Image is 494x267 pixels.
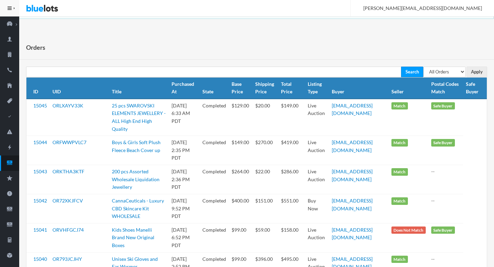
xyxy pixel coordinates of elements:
td: $151.00 [252,194,278,223]
a: 15040 [33,256,47,262]
span: Match [391,102,408,110]
td: [DATE] 9:52 PM PDT [169,194,200,223]
span: [PERSON_NAME][EMAIL_ADDRESS][DOMAIN_NAME] [356,5,482,11]
td: $270.00 [252,136,278,165]
th: Seller [389,78,428,99]
input: Apply [467,67,487,77]
td: $158.00 [278,223,305,252]
td: $99.00 [229,223,252,252]
span: Safe Buyer [431,227,455,234]
td: $286.00 [278,165,305,194]
a: Boys & Girls Soft Plush Fleece Beach Cover up [112,139,161,153]
th: Buyer [329,78,389,99]
td: [DATE] 6:52 PM PDT [169,223,200,252]
th: Postal Codes Match [428,78,463,99]
a: [EMAIL_ADDRESS][DOMAIN_NAME] [332,103,373,116]
a: ORFWWPVLC7 [52,139,86,145]
a: CannaCeuticals - Luxury CBD Skincare Kit WHOLESALE [112,198,164,219]
a: [EMAIL_ADDRESS][DOMAIN_NAME] [332,139,373,153]
span: Safe Buyer [431,102,455,110]
span: Does Not Match [391,227,426,234]
th: Total Price [278,78,305,99]
a: ORLXAYV33K [52,103,83,108]
th: ID [26,78,50,99]
td: $551.00 [278,194,305,223]
th: Purchased At [169,78,200,99]
td: Live Auction [305,136,329,165]
span: Match [391,256,408,263]
td: [DATE] 6:33 AM PDT [169,99,200,136]
a: 200 pcs Assorted Wholesale Liquidation Jewellery [112,169,160,190]
td: Completed [200,136,229,165]
a: 25 pcs SWAROVSKI ELEMENTS JEWELLERY - ALL High End High Quality [112,103,166,132]
th: UID [50,78,109,99]
input: Search [401,67,423,77]
a: 15043 [33,169,47,174]
td: [DATE] 2:36 PM PDT [169,165,200,194]
a: [EMAIL_ADDRESS][DOMAIN_NAME] [332,169,373,182]
td: $419.00 [278,136,305,165]
td: -- [428,194,463,223]
a: ORKTHA3KTF [52,169,84,174]
td: Live Auction [305,99,329,136]
td: [DATE] 2:35 PM PDT [169,136,200,165]
td: $22.00 [252,165,278,194]
h1: Orders [26,42,45,53]
th: Shipping Price [252,78,278,99]
span: Match [391,139,408,147]
a: Kids Shoes Manelli Brand New Original Boxes [112,227,154,248]
td: $20.00 [252,99,278,136]
th: Title [109,78,169,99]
td: Completed [200,223,229,252]
th: Listing Type [305,78,329,99]
a: OR72XKJFCV [52,198,83,204]
td: Completed [200,165,229,194]
a: 15041 [33,227,47,233]
span: Match [391,168,408,176]
th: State [200,78,229,99]
td: $59.00 [252,223,278,252]
td: $149.00 [229,136,252,165]
a: 15044 [33,139,47,145]
td: Completed [200,194,229,223]
a: [EMAIL_ADDRESS][DOMAIN_NAME] [332,198,373,211]
span: Safe Buyer [431,139,455,147]
td: -- [428,165,463,194]
th: Base Price [229,78,252,99]
a: OR793JCJHY [52,256,82,262]
a: [EMAIL_ADDRESS][DOMAIN_NAME] [332,227,373,241]
td: $149.00 [278,99,305,136]
a: 15045 [33,103,47,108]
td: Live Auction [305,165,329,194]
a: ORVHFGCJ74 [52,227,84,233]
td: $129.00 [229,99,252,136]
td: $264.00 [229,165,252,194]
td: Live Auction [305,223,329,252]
a: 15042 [33,198,47,204]
td: $400.00 [229,194,252,223]
th: Safe Buyer [463,78,487,99]
td: Buy Now [305,194,329,223]
td: Completed [200,99,229,136]
span: Match [391,197,408,205]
